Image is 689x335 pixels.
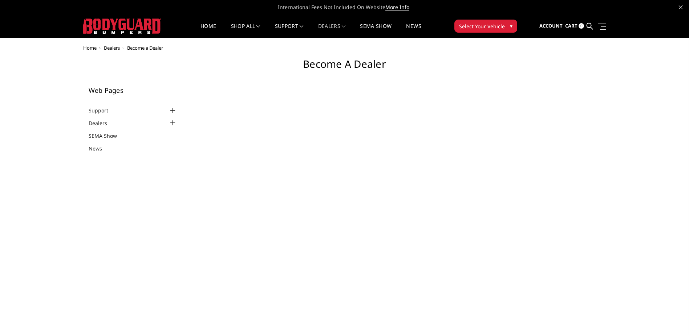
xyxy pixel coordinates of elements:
[89,119,116,127] a: Dealers
[89,132,126,140] a: SEMA Show
[565,16,584,36] a: Cart 0
[231,24,260,38] a: shop all
[539,16,563,36] a: Account
[104,45,120,51] a: Dealers
[83,18,161,34] img: BODYGUARD BUMPERS
[127,45,163,51] span: Become a Dealer
[83,58,606,76] h1: Become a Dealer
[565,22,577,29] span: Cart
[318,24,346,38] a: Dealers
[89,145,111,152] a: News
[510,22,512,30] span: ▾
[406,24,421,38] a: News
[579,23,584,29] span: 0
[83,45,97,51] a: Home
[454,20,517,33] button: Select Your Vehicle
[200,24,216,38] a: Home
[459,22,505,30] span: Select Your Vehicle
[385,4,409,11] a: More Info
[360,24,392,38] a: SEMA Show
[89,107,117,114] a: Support
[275,24,304,38] a: Support
[89,87,177,94] h5: Web Pages
[539,22,563,29] span: Account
